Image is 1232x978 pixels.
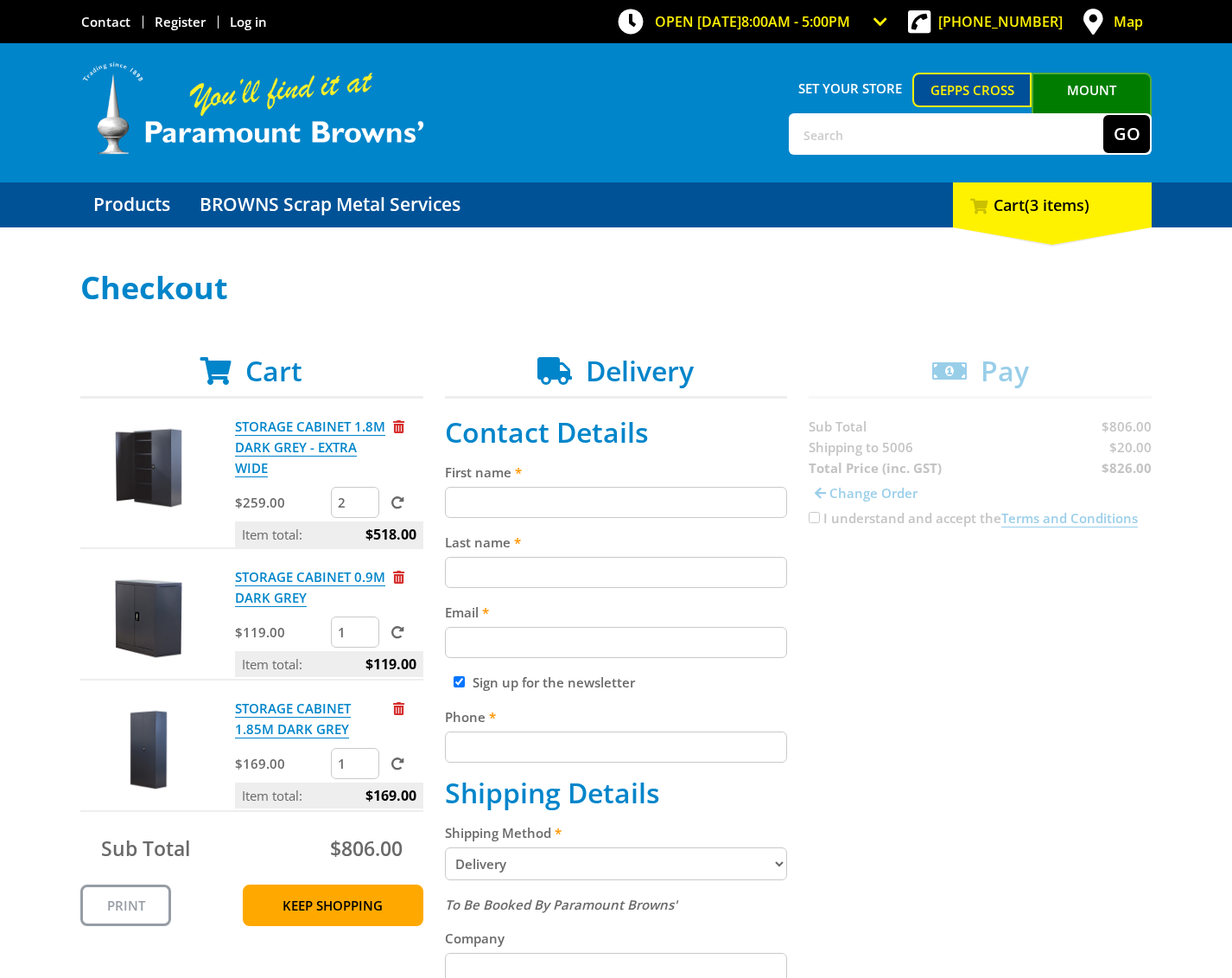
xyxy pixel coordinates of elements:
[235,492,327,513] p: $259.00
[97,698,200,802] img: STORAGE CABINET 1.85M DARK GREY
[445,706,788,727] label: Phone
[80,271,1152,305] h1: Checkout
[791,115,1103,153] input: Search
[235,700,351,738] a: STORAGE CABINET 1.85M DARK GREY
[393,568,404,585] a: Remove from cart
[365,521,416,547] span: $518.00
[445,732,788,763] input: Please enter your telephone number.
[1025,195,1089,215] span: (3 items)
[445,822,788,843] label: Shipping Method
[80,61,426,157] img: Paramount Browns'
[235,651,423,677] p: Item total:
[81,13,130,30] a: Go to the Contact page
[445,928,788,949] label: Company
[445,532,788,553] label: Last name
[235,521,423,547] p: Item total:
[235,783,423,809] p: Item total:
[235,418,385,477] a: STORAGE CABINET 1.8M DARK GREY - EXTRA WIDE
[80,182,183,227] a: Go to the Products page
[445,557,788,588] input: Please enter your last name.
[187,182,473,227] a: Go to the BROWNS Scrap Metal Services page
[1032,73,1152,138] a: Mount [PERSON_NAME]
[912,73,1032,107] a: Gepps Cross
[245,352,302,389] span: Cart
[586,352,694,389] span: Delivery
[97,416,200,520] img: STORAGE CABINET 1.8M DARK GREY - EXTRA WIDE
[235,568,385,607] a: STORAGE CABINET 0.9M DARK GREY
[80,885,171,926] a: Print
[473,674,635,691] label: Sign up for the newsletter
[655,12,850,31] span: OPEN [DATE]
[243,885,423,926] a: Keep Shopping
[365,651,416,677] span: $119.00
[445,627,788,658] input: Please enter your email address.
[235,753,327,774] p: $169.00
[1103,115,1150,153] button: Go
[365,783,416,809] span: $169.00
[445,896,677,913] em: To Be Booked By Paramount Browns'
[97,566,200,670] img: STORAGE CABINET 0.9M DARK GREY
[101,834,190,862] span: Sub Total
[393,700,404,717] a: Remove from cart
[230,13,267,30] a: Log in
[953,182,1152,227] div: Cart
[155,13,206,30] a: Go to the registration page
[445,462,788,483] label: First name
[393,418,404,435] a: Remove from cart
[445,777,788,809] h2: Shipping Details
[789,73,912,104] span: Set your store
[445,416,788,449] h2: Contact Details
[445,487,788,518] input: Please enter your first name.
[445,847,788,880] select: Please select a shipping method.
[235,622,327,642] p: $119.00
[330,834,403,862] span: $806.00
[741,12,850,31] span: 8:00am - 5:00pm
[445,602,788,623] label: Email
